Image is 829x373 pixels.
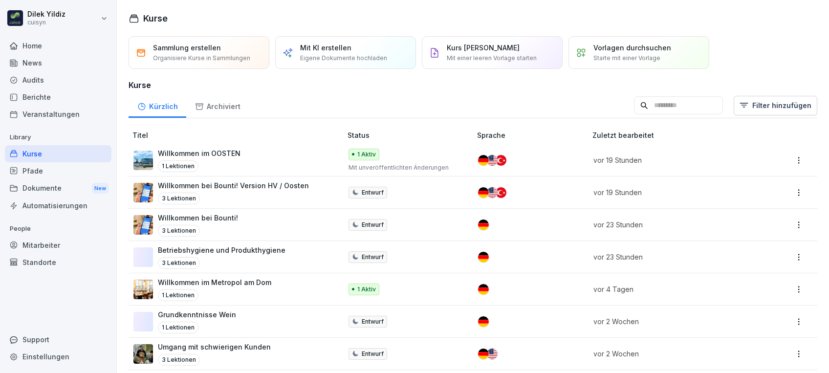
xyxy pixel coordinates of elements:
p: 3 Lektionen [158,225,200,237]
p: Willkommen im Metropol am Dom [158,277,271,287]
img: j5tzse9oztc65uavxh9ek5hz.png [133,280,153,299]
h3: Kurse [129,79,817,91]
p: 1 Lektionen [158,322,198,333]
img: clmcxro13oho52ealz0w3cpa.png [133,215,153,235]
img: us.svg [487,155,498,166]
p: Titel [132,130,344,140]
p: 1 Lektionen [158,289,198,301]
p: Zuletzt bearbeitet [592,130,760,140]
img: clmcxro13oho52ealz0w3cpa.png [133,183,153,202]
p: Mit KI erstellen [300,43,351,53]
p: 1 Aktiv [357,285,376,294]
a: Pfade [5,162,111,179]
img: de.svg [478,284,489,295]
p: Kurs [PERSON_NAME] [447,43,520,53]
a: Home [5,37,111,54]
img: de.svg [478,155,489,166]
p: Grundkenntnisse Wein [158,309,236,320]
p: Mit unveröffentlichten Änderungen [349,163,461,172]
p: vor 19 Stunden [593,155,748,165]
div: New [92,183,109,194]
img: ibmq16c03v2u1873hyb2ubud.png [133,344,153,364]
p: Status [348,130,473,140]
a: DokumenteNew [5,179,111,197]
img: us.svg [487,187,498,198]
a: Automatisierungen [5,197,111,214]
div: Support [5,331,111,348]
img: de.svg [478,316,489,327]
img: de.svg [478,187,489,198]
img: tr.svg [496,155,506,166]
p: Umgang mit schwierigen Kunden [158,342,271,352]
p: Sammlung erstellen [153,43,221,53]
p: Eigene Dokumente hochladen [300,54,387,63]
p: Organisiere Kurse in Sammlungen [153,54,250,63]
img: us.svg [487,349,498,359]
img: de.svg [478,252,489,263]
p: 3 Lektionen [158,257,200,269]
p: Entwurf [362,253,384,262]
p: Vorlagen durchsuchen [593,43,671,53]
div: Dokumente [5,179,111,197]
p: Entwurf [362,317,384,326]
p: 3 Lektionen [158,193,200,204]
img: ix1ykoc2zihs2snthutkekki.png [133,151,153,170]
a: Berichte [5,88,111,106]
p: Willkommen im OOSTEN [158,148,240,158]
a: Standorte [5,254,111,271]
p: Entwurf [362,220,384,229]
p: People [5,221,111,237]
a: Kurse [5,145,111,162]
p: Mit einer leeren Vorlage starten [447,54,537,63]
a: News [5,54,111,71]
a: Audits [5,71,111,88]
p: Sprache [477,130,589,140]
p: 1 Lektionen [158,160,198,172]
p: Entwurf [362,350,384,358]
p: Starte mit einer Vorlage [593,54,660,63]
p: Betriebshygiene und Produkthygiene [158,245,285,255]
img: tr.svg [496,187,506,198]
p: cuisyn [27,19,65,26]
a: Einstellungen [5,348,111,365]
h1: Kurse [143,12,168,25]
p: 1 Aktiv [357,150,376,159]
p: Library [5,130,111,145]
button: Filter hinzufügen [734,96,817,115]
p: Willkommen bei Bounti! Version HV / Oosten [158,180,309,191]
p: vor 23 Stunden [593,252,748,262]
p: vor 23 Stunden [593,219,748,230]
p: vor 4 Tagen [593,284,748,294]
p: Dilek Yildiz [27,10,65,19]
p: 3 Lektionen [158,354,200,366]
p: Willkommen bei Bounti! [158,213,238,223]
a: Kürzlich [129,93,186,118]
img: de.svg [478,349,489,359]
a: Veranstaltungen [5,106,111,123]
p: vor 19 Stunden [593,187,748,197]
a: Archiviert [186,93,249,118]
img: de.svg [478,219,489,230]
p: vor 2 Wochen [593,316,748,327]
a: Mitarbeiter [5,237,111,254]
p: Entwurf [362,188,384,197]
p: vor 2 Wochen [593,349,748,359]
